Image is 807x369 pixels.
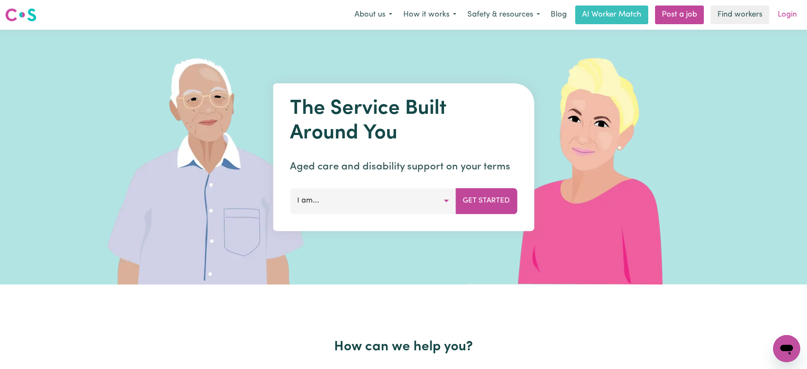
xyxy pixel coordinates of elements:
button: Safety & resources [462,6,545,24]
button: Get Started [456,188,517,214]
a: Post a job [655,6,704,24]
a: Blog [545,6,572,24]
button: About us [349,6,398,24]
button: How it works [398,6,462,24]
a: Find workers [711,6,769,24]
a: Login [773,6,802,24]
a: AI Worker Match [575,6,648,24]
button: I am... [290,188,456,214]
a: Careseekers logo [5,5,37,25]
p: Aged care and disability support on your terms [290,159,517,175]
iframe: Button to launch messaging window [773,335,800,362]
img: Careseekers logo [5,7,37,23]
h2: How can we help you? [129,339,679,355]
h1: The Service Built Around You [290,97,517,146]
